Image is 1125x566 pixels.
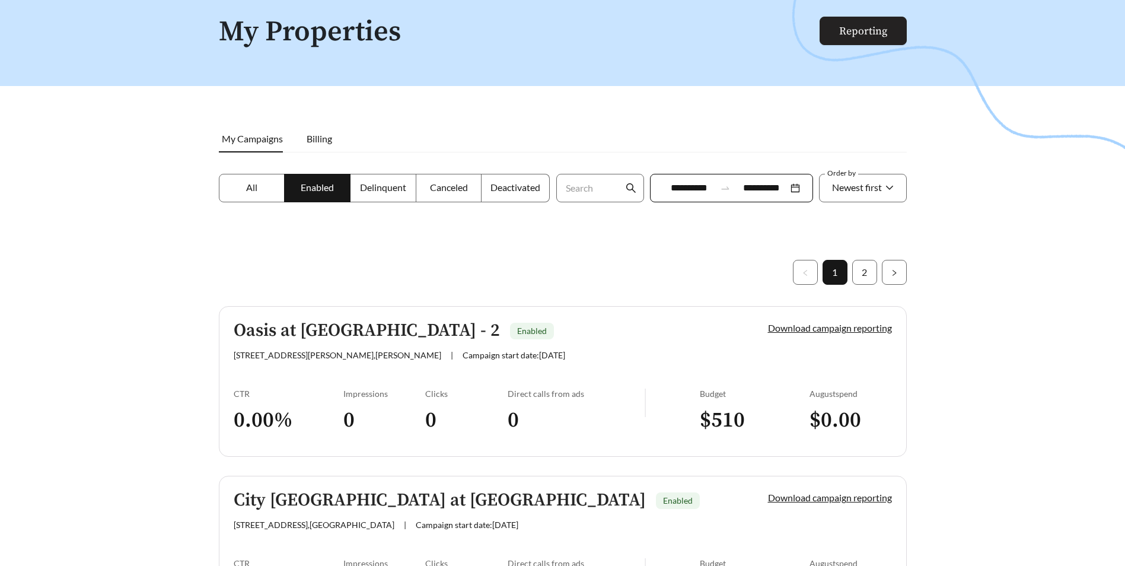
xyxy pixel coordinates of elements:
[246,182,257,193] span: All
[802,269,809,276] span: left
[343,389,426,399] div: Impressions
[645,389,646,417] img: line
[832,182,882,193] span: Newest first
[234,321,500,341] h5: Oasis at [GEOGRAPHIC_DATA] - 2
[451,350,453,360] span: |
[490,182,540,193] span: Deactivated
[820,17,907,45] button: Reporting
[720,183,731,193] span: swap-right
[626,183,636,193] span: search
[219,17,821,48] h1: My Properties
[700,389,810,399] div: Budget
[360,182,406,193] span: Delinquent
[768,322,892,333] a: Download campaign reporting
[219,306,907,457] a: Oasis at [GEOGRAPHIC_DATA] - 2Enabled[STREET_ADDRESS][PERSON_NAME],[PERSON_NAME]|Campaign start d...
[234,491,646,510] h5: City [GEOGRAPHIC_DATA] at [GEOGRAPHIC_DATA]
[810,389,892,399] div: August spend
[301,182,334,193] span: Enabled
[425,407,508,434] h3: 0
[234,389,343,399] div: CTR
[508,407,645,434] h3: 0
[839,24,887,38] a: Reporting
[517,326,547,336] span: Enabled
[663,495,693,505] span: Enabled
[508,389,645,399] div: Direct calls from ads
[891,269,898,276] span: right
[222,133,283,144] span: My Campaigns
[700,407,810,434] h3: $ 510
[234,520,394,530] span: [STREET_ADDRESS] , [GEOGRAPHIC_DATA]
[404,520,406,530] span: |
[793,260,818,285] button: left
[416,520,518,530] span: Campaign start date: [DATE]
[720,183,731,193] span: to
[823,260,847,285] li: 1
[768,492,892,503] a: Download campaign reporting
[307,133,332,144] span: Billing
[853,260,877,284] a: 2
[882,260,907,285] li: Next Page
[852,260,877,285] li: 2
[823,260,847,284] a: 1
[234,407,343,434] h3: 0.00 %
[430,182,468,193] span: Canceled
[425,389,508,399] div: Clicks
[882,260,907,285] button: right
[463,350,565,360] span: Campaign start date: [DATE]
[810,407,892,434] h3: $ 0.00
[234,350,441,360] span: [STREET_ADDRESS][PERSON_NAME] , [PERSON_NAME]
[343,407,426,434] h3: 0
[793,260,818,285] li: Previous Page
